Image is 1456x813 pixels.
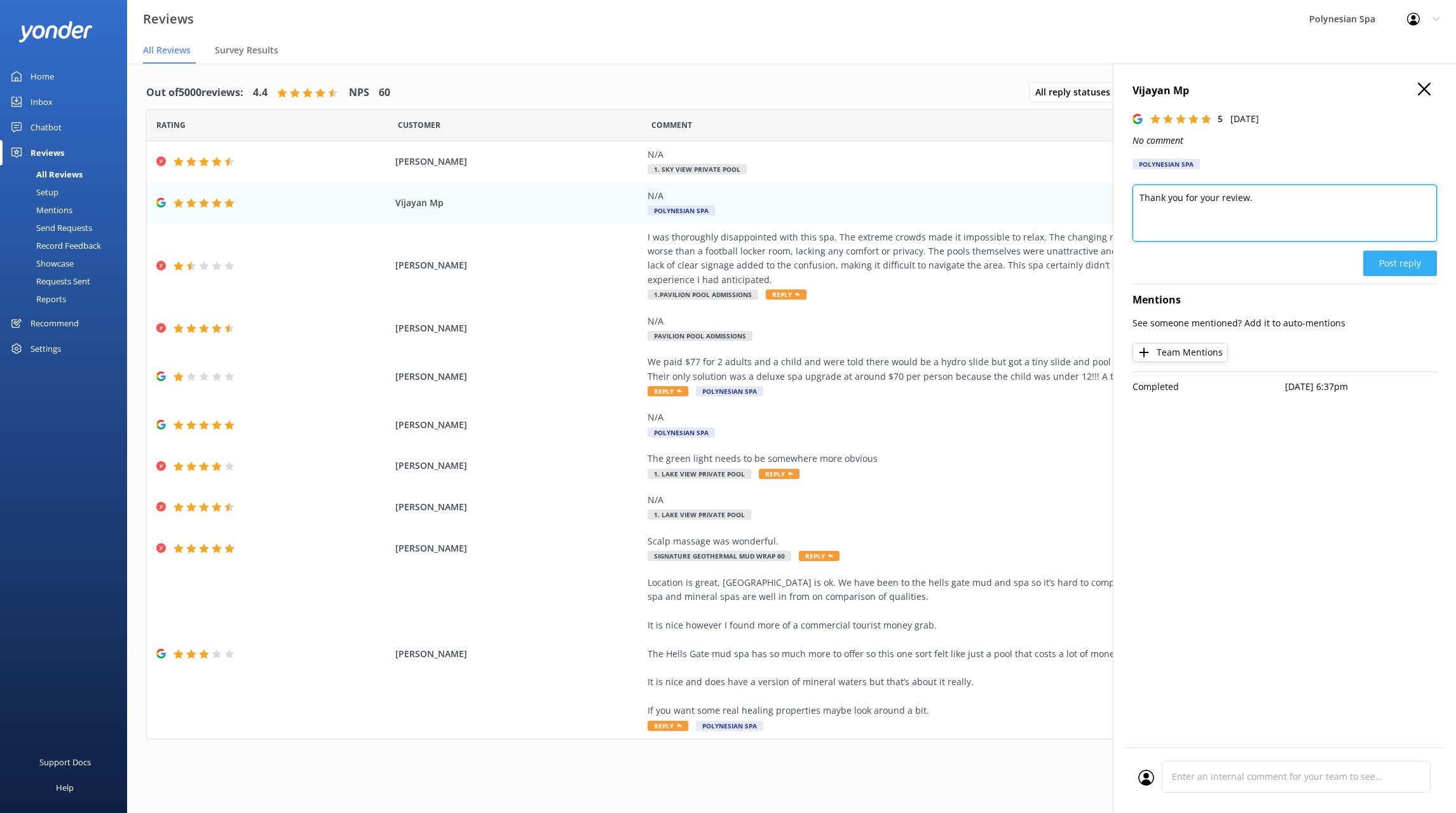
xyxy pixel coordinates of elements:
button: Team Mentions [1133,343,1228,362]
span: Reply [759,469,799,479]
img: yonder-white-logo.png [19,21,92,42]
p: Completed [1133,380,1285,394]
h4: Out of 5000 reviews: [146,85,243,101]
div: N/A [648,410,1226,424]
a: Send Requests [8,219,127,237]
div: N/A [648,314,1226,328]
textarea: Thank you for your review. [1133,184,1437,242]
a: Mentions [8,201,127,219]
button: Post reply [1363,251,1437,276]
span: [PERSON_NAME] [395,459,641,473]
h4: NPS [349,85,369,101]
h4: 60 [379,85,390,101]
div: Polynesian Spa [1133,159,1200,169]
span: [PERSON_NAME] [395,541,641,555]
div: Help [56,775,74,800]
span: [PERSON_NAME] [395,321,641,335]
span: [PERSON_NAME] [395,500,641,514]
div: N/A [648,148,1226,162]
span: All reply statuses [1035,85,1118,99]
h3: Reviews [143,9,194,29]
span: Polynesian Spa [648,205,715,216]
span: 5 [1218,113,1223,125]
span: 1. Sky View Private Pool [648,164,747,174]
a: Reports [8,290,127,308]
span: Reply [766,289,806,300]
span: Vijayan Mp [395,196,641,210]
h4: Mentions [1133,292,1437,309]
span: Signature Geothermal Mud Wrap 60 [648,551,791,561]
span: 1.Pavilion Pool Admissions [648,289,758,300]
h4: 4.4 [253,85,268,101]
a: Record Feedback [8,237,127,254]
div: Scalp massage was wonderful. [648,534,1226,548]
div: Support Docs [39,749,91,775]
div: Reports [8,290,66,308]
div: We paid $77 for 2 adults and a child and were told there would be a hydro slide but got a tiny sl... [648,355,1226,384]
span: Survey Results [215,44,278,57]
p: See someone mentioned? Add it to auto-mentions [1133,316,1437,330]
h4: Vijayan Mp [1133,83,1437,99]
div: Send Requests [8,219,92,237]
span: 1. Lake View Private Pool [648,510,751,520]
div: I was thoroughly disappointed with this spa. The extreme crowds made it impossible to relax. The ... [648,230,1226,288]
span: Reply [648,721,688,731]
span: Reply [648,386,688,396]
div: Chatbot [31,115,62,140]
a: Setup [8,183,127,201]
p: [DATE] 6:37pm [1285,380,1438,394]
div: Location is great, [GEOGRAPHIC_DATA] is ok. We have been to the hells gate mud and spa so it’s ha... [648,576,1226,718]
div: Mentions [8,201,72,219]
span: All Reviews [143,44,191,57]
div: Reviews [31,140,64,165]
span: Pavilion Pool Admissions [648,331,752,341]
div: N/A [648,493,1226,507]
span: 1. Lake View Private Pool [648,469,751,479]
div: Recommend [31,310,79,336]
div: Record Feedback [8,237,101,254]
div: N/A [648,189,1226,203]
i: No comment [1133,134,1183,146]
span: Polynesian Spa [648,427,715,438]
div: Home [31,64,54,89]
span: [PERSON_NAME] [395,155,641,169]
span: Date [156,119,186,131]
span: [PERSON_NAME] [395,647,641,661]
span: [PERSON_NAME] [395,370,641,384]
div: Settings [31,336,61,361]
div: The green light needs to be somewhere more obvious [648,452,1226,466]
div: Showcase [8,254,74,272]
a: All Reviews [8,165,127,183]
button: Close [1418,83,1431,97]
p: [DATE] [1230,112,1259,126]
span: [PERSON_NAME] [395,258,641,272]
a: Showcase [8,254,127,272]
span: Polynesian Spa [696,386,763,396]
span: [PERSON_NAME] [395,418,641,432]
a: Requests Sent [8,272,127,290]
div: Inbox [31,89,53,115]
span: Polynesian Spa [696,721,763,731]
span: Reply [799,551,840,561]
div: All Reviews [8,165,83,183]
div: Requests Sent [8,272,90,290]
span: Question [651,119,692,131]
span: Date [398,119,440,131]
img: user_profile.svg [1138,770,1154,786]
div: Setup [8,183,58,201]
